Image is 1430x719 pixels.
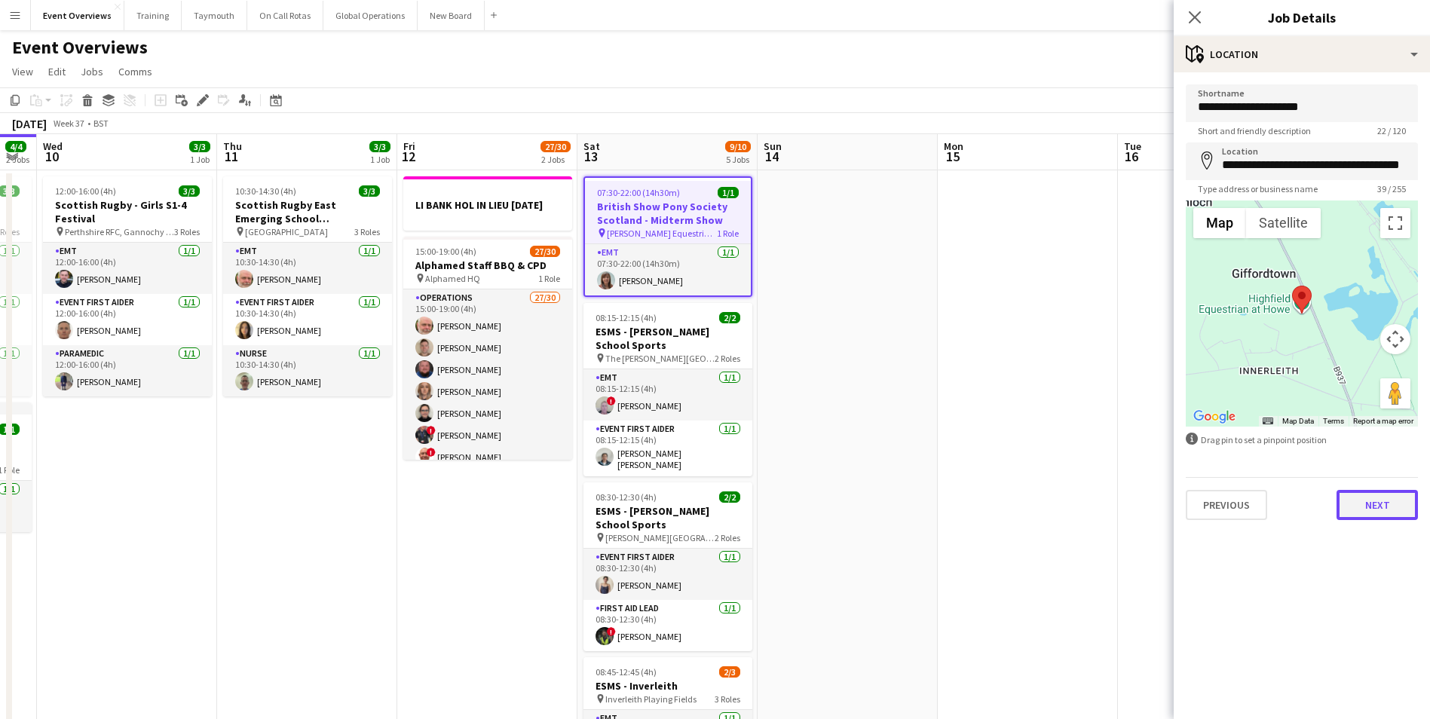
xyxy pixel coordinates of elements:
button: Keyboard shortcuts [1263,416,1273,427]
span: 1/1 [718,187,739,198]
div: BST [93,118,109,129]
app-card-role: Paramedic1/112:00-16:00 (4h)[PERSON_NAME] [43,345,212,396]
span: Sun [764,139,782,153]
h3: ESMS - Inverleith [583,679,752,693]
span: 2/2 [719,491,740,503]
span: 1 Role [538,273,560,284]
span: 14 [761,148,782,165]
app-card-role: Event First Aider1/110:30-14:30 (4h)[PERSON_NAME] [223,294,392,345]
span: Type address or business name [1186,183,1330,194]
div: [DATE] [12,116,47,131]
h3: Alphamed Staff BBQ & CPD [403,259,572,272]
h3: ESMS - [PERSON_NAME] School Sports [583,504,752,531]
span: 2/2 [719,312,740,323]
button: Taymouth [182,1,247,30]
span: 15:00-19:00 (4h) [415,246,476,257]
button: Training [124,1,182,30]
span: Perthshire RFC, Gannochy Sports Pavilion [65,226,174,237]
h3: Scottish Rugby - Girls S1-4 Festival [43,198,212,225]
span: Short and friendly description [1186,125,1323,136]
span: [PERSON_NAME][GEOGRAPHIC_DATA] [605,532,715,543]
span: Jobs [81,65,103,78]
app-job-card: 10:30-14:30 (4h)3/3Scottish Rugby East Emerging School Championships | Meggetland [GEOGRAPHIC_DAT... [223,176,392,396]
h3: ESMS - [PERSON_NAME] School Sports [583,325,752,352]
app-card-role: EMT1/108:15-12:15 (4h)![PERSON_NAME] [583,369,752,421]
a: Comms [112,62,158,81]
a: Edit [42,62,72,81]
span: 2 Roles [715,353,740,364]
span: 22 / 120 [1365,125,1418,136]
a: Jobs [75,62,109,81]
app-card-role: EMT1/110:30-14:30 (4h)[PERSON_NAME] [223,243,392,294]
span: ! [607,627,616,636]
span: Alphamed HQ [425,273,480,284]
button: Event Overviews [31,1,124,30]
app-job-card: LI BANK HOL IN LIEU [DATE] [403,176,572,231]
span: 3/3 [359,185,380,197]
span: 3 Roles [174,226,200,237]
h1: Event Overviews [12,36,148,59]
span: 3/3 [369,141,390,152]
span: Fri [403,139,415,153]
span: 4/4 [5,141,26,152]
a: View [6,62,39,81]
button: Next [1337,490,1418,520]
span: View [12,65,33,78]
h3: Job Details [1174,8,1430,27]
span: ! [607,396,616,405]
app-card-role: EMT1/112:00-16:00 (4h)[PERSON_NAME] [43,243,212,294]
span: 9/10 [725,141,751,152]
span: 07:30-22:00 (14h30m) [597,187,680,198]
span: Inverleith Playing Fields [605,693,697,705]
button: Toggle fullscreen view [1380,208,1410,238]
span: [GEOGRAPHIC_DATA] [245,226,328,237]
span: 11 [221,148,242,165]
span: 2/3 [719,666,740,678]
span: 13 [581,148,600,165]
button: Previous [1186,490,1267,520]
app-card-role: Nurse1/110:30-14:30 (4h)[PERSON_NAME] [223,345,392,396]
span: 27/30 [530,246,560,257]
span: Mon [944,139,963,153]
span: The [PERSON_NAME][GEOGRAPHIC_DATA] [605,353,715,364]
button: Show street map [1193,208,1246,238]
span: 27/30 [540,141,571,152]
span: Comms [118,65,152,78]
span: 08:30-12:30 (4h) [596,491,657,503]
span: Sat [583,139,600,153]
span: 1 Role [717,228,739,239]
h3: LI BANK HOL IN LIEU [DATE] [403,198,572,212]
app-job-card: 12:00-16:00 (4h)3/3Scottish Rugby - Girls S1-4 Festival Perthshire RFC, Gannochy Sports Pavilion3... [43,176,212,396]
app-job-card: 07:30-22:00 (14h30m)1/1British Show Pony Society Scotland - Midterm Show [PERSON_NAME] Equestrian... [583,176,752,297]
span: 12 [401,148,415,165]
span: 3/3 [189,141,210,152]
app-card-role: Event First Aider1/108:15-12:15 (4h)[PERSON_NAME] [PERSON_NAME] [583,421,752,476]
span: Tue [1124,139,1141,153]
button: Map camera controls [1380,324,1410,354]
div: 1 Job [190,154,210,165]
h3: British Show Pony Society Scotland - Midterm Show [585,200,751,227]
span: 08:15-12:15 (4h) [596,312,657,323]
a: Report a map error [1353,417,1413,425]
div: 15:00-19:00 (4h)27/30Alphamed Staff BBQ & CPD Alphamed HQ1 RoleOperations27/3015:00-19:00 (4h)[PE... [403,237,572,460]
div: Location [1174,36,1430,72]
span: 2 Roles [715,532,740,543]
button: Global Operations [323,1,418,30]
div: 2 Jobs [541,154,570,165]
button: On Call Rotas [247,1,323,30]
span: 16 [1122,148,1141,165]
img: Google [1190,407,1239,427]
app-card-role: Event First Aider1/108:30-12:30 (4h)[PERSON_NAME] [583,549,752,600]
span: 10:30-14:30 (4h) [235,185,296,197]
span: 12:00-16:00 (4h) [55,185,116,197]
span: 3 Roles [715,693,740,705]
button: Drag Pegman onto the map to open Street View [1380,378,1410,408]
button: New Board [418,1,485,30]
div: 08:30-12:30 (4h)2/2ESMS - [PERSON_NAME] School Sports [PERSON_NAME][GEOGRAPHIC_DATA]2 RolesEvent ... [583,482,752,651]
a: Open this area in Google Maps (opens a new window) [1190,407,1239,427]
app-card-role: Event First Aider1/112:00-16:00 (4h)[PERSON_NAME] [43,294,212,345]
